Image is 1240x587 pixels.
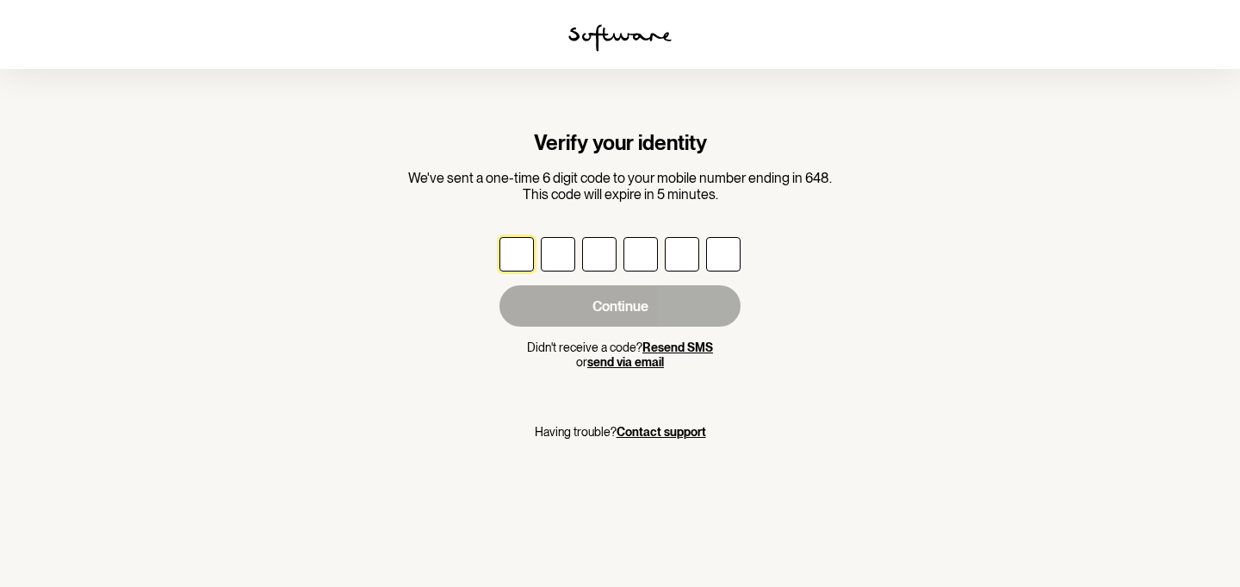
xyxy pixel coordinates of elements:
[499,355,741,370] p: or
[568,24,672,52] img: software logo
[587,355,664,370] button: send via email
[535,425,706,440] p: Having trouble?
[408,186,832,203] p: This code will expire in 5 minutes.
[408,170,832,186] p: We've sent a one-time 6 digit code to your mobile number ending in 648.
[499,285,741,327] button: Continue
[642,340,713,355] button: Resend SMS
[499,340,741,355] p: Didn't receive a code?
[617,425,706,439] a: Contact support
[408,131,832,156] h1: Verify your identity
